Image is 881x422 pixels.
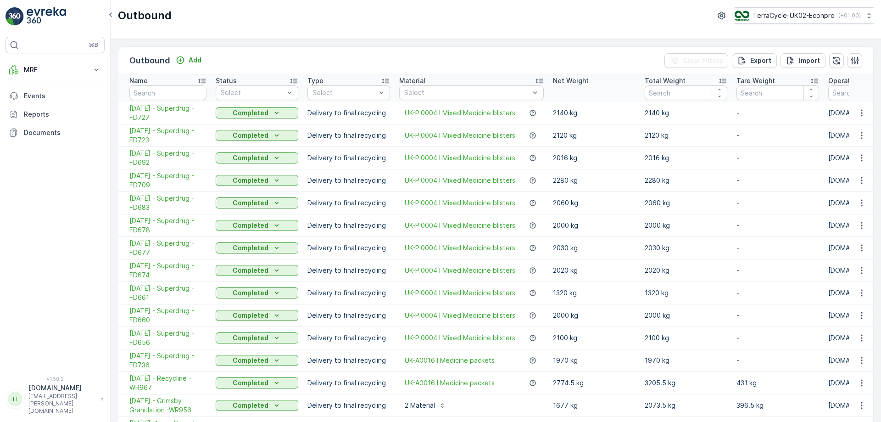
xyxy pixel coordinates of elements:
a: UK-A0016 I Medicine packets [405,378,495,388]
p: 1320 kg [553,288,636,298]
p: 2000 kg [645,311,727,320]
a: Documents [6,124,105,142]
p: Completed [233,131,268,140]
span: UK-PI0004 I Mixed Medicine blisters [405,311,515,320]
span: [DATE] - Superdrug - FD692 [129,149,206,167]
p: Completed [233,243,268,253]
a: 15.07.2025 - Superdrug - FD709 [129,171,206,190]
img: logo [6,7,24,26]
p: Name [129,76,148,85]
span: UK-PI0004 I Mixed Medicine blisters [405,108,515,118]
p: Completed [233,221,268,230]
p: 431 kg [736,378,819,388]
p: Net Weight [553,76,589,85]
p: Add [189,56,201,65]
button: Export [732,53,777,68]
span: [DATE] - Superdrug - FD709 [129,171,206,190]
a: UK-PI0004 I Mixed Medicine blisters [405,266,515,275]
p: 2020 kg [645,266,727,275]
p: Delivery to final recycling [307,333,390,343]
p: Select [404,88,530,97]
p: Outbound [118,8,172,23]
a: 12.05.2025 - Superdrug - FD661 [129,284,206,302]
p: Delivery to final recycling [307,198,390,208]
p: - [736,311,819,320]
p: [EMAIL_ADDRESS][PERSON_NAME][DOMAIN_NAME] [28,393,96,415]
p: Clear Filters [683,56,723,65]
p: 2060 kg [645,198,727,208]
p: - [736,243,819,253]
p: Completed [233,153,268,163]
p: Delivery to final recycling [307,131,390,140]
a: UK-PI0004 I Mixed Medicine blisters [405,221,515,230]
span: [DATE] - Superdrug - FD674 [129,261,206,280]
p: 2016 kg [553,153,636,163]
p: Outbound [129,54,170,67]
p: 1970 kg [553,356,636,365]
a: 06.05.2025 - Superdrug - FD656 [129,329,206,347]
p: 2020 kg [553,266,636,275]
p: MRF [24,65,86,74]
p: Completed [233,356,268,365]
p: 2030 kg [553,243,636,253]
button: Completed [216,265,298,276]
p: 2100 kg [553,333,636,343]
p: - [736,198,819,208]
span: [DATE] - Superdrug - FD677 [129,239,206,257]
p: - [736,266,819,275]
p: 1970 kg [645,356,727,365]
p: Select [221,88,284,97]
p: Documents [24,128,101,137]
a: 12.08.2025 - Grimsby Granulation -WR956 [129,396,206,415]
span: [DATE] - Superdrug - FD660 [129,306,206,325]
p: Completed [233,333,268,343]
span: [DATE] - Superdrug - FD736 [129,351,206,370]
p: - [736,221,819,230]
button: Completed [216,287,298,298]
p: Completed [233,108,268,118]
p: 1320 kg [645,288,727,298]
span: v 1.50.2 [6,376,105,382]
span: [DATE] - Superdrug - FD723 [129,126,206,145]
p: Completed [233,401,268,410]
p: ( +01:00 ) [838,12,861,19]
a: UK-PI0004 I Mixed Medicine blisters [405,176,515,185]
img: terracycle_logo_wKaHoWT.png [735,11,749,21]
p: Completed [233,176,268,185]
p: TerraCycle-UK02-Econpro [753,11,835,20]
a: 10.09.2025 - Recycline - WR967 [129,374,206,392]
p: [DOMAIN_NAME] [28,383,96,393]
p: Completed [233,378,268,388]
p: 2060 kg [553,198,636,208]
a: 09.06.2025 - Superdrug - FD677 [129,239,206,257]
button: Completed [216,175,298,186]
a: 02.06.2025 - Superdrug - FD674 [129,261,206,280]
p: Operator [828,76,857,85]
p: Completed [233,266,268,275]
a: UK-PI0004 I Mixed Medicine blisters [405,131,515,140]
button: Completed [216,310,298,321]
button: 2 Material [399,398,452,413]
p: Delivery to final recycling [307,153,390,163]
p: Completed [233,198,268,208]
p: Total Weight [645,76,686,85]
button: Import [781,53,825,68]
a: UK-PI0004 I Mixed Medicine blisters [405,288,515,298]
button: TerraCycle-UK02-Econpro(+01:00) [735,7,874,24]
p: Import [799,56,820,65]
p: Delivery to final recycling [307,378,390,388]
p: Reports [24,110,101,119]
button: TT[DOMAIN_NAME][EMAIL_ADDRESS][PERSON_NAME][DOMAIN_NAME] [6,383,105,415]
span: UK-PI0004 I Mixed Medicine blisters [405,243,515,253]
p: ⌘B [89,41,98,49]
a: 19.05.2025 - Superdrug - FD660 [129,306,206,325]
p: 1677 kg [553,401,636,410]
img: logo_light-DOdMpM7g.png [27,7,66,26]
a: UK-PI0004 I Mixed Medicine blisters [405,198,515,208]
p: Delivery to final recycling [307,221,390,230]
